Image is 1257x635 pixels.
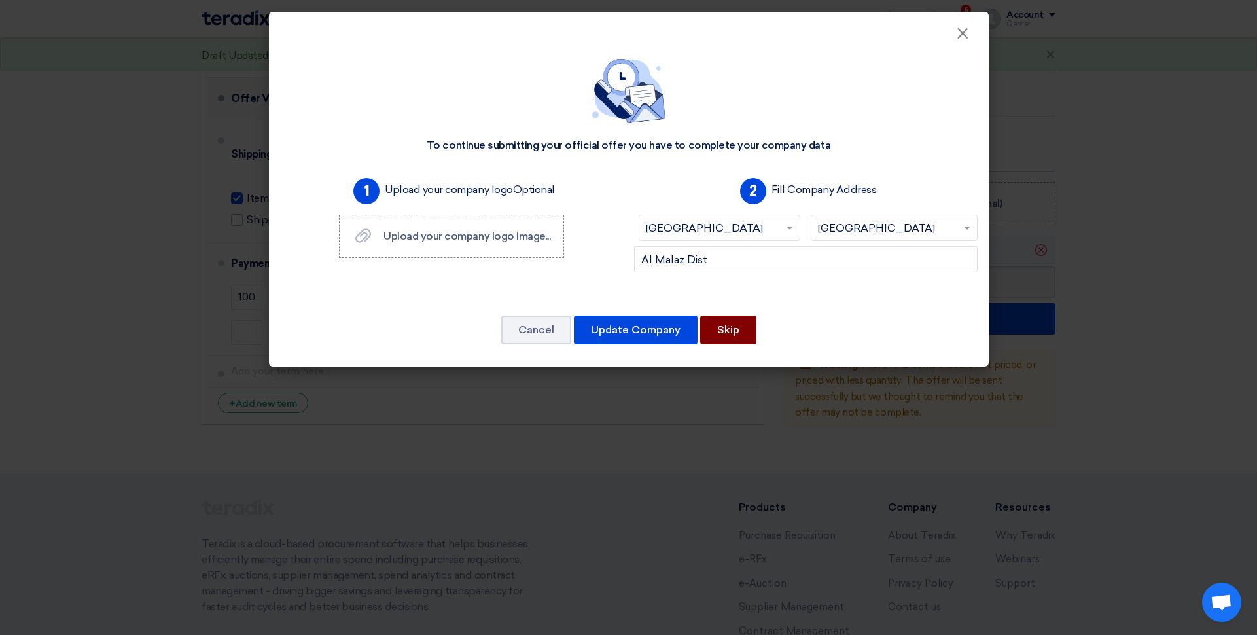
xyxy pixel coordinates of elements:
label: Upload your company logo [385,182,555,198]
input: Add company main address [634,246,978,272]
span: Optional [513,183,555,196]
label: Fill Company Address [771,182,876,198]
div: To continue submitting your official offer you have to complete your company data [427,139,830,153]
span: 1 [353,178,380,204]
img: empty_state_contact.svg [592,59,665,123]
button: Cancel [501,316,571,344]
button: Skip [700,316,756,344]
button: Update Company [574,316,698,344]
span: × [956,24,969,50]
span: 2 [740,178,766,204]
button: Close [946,21,980,47]
span: Upload your company logo image... [383,230,550,242]
div: Open chat [1202,583,1241,622]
